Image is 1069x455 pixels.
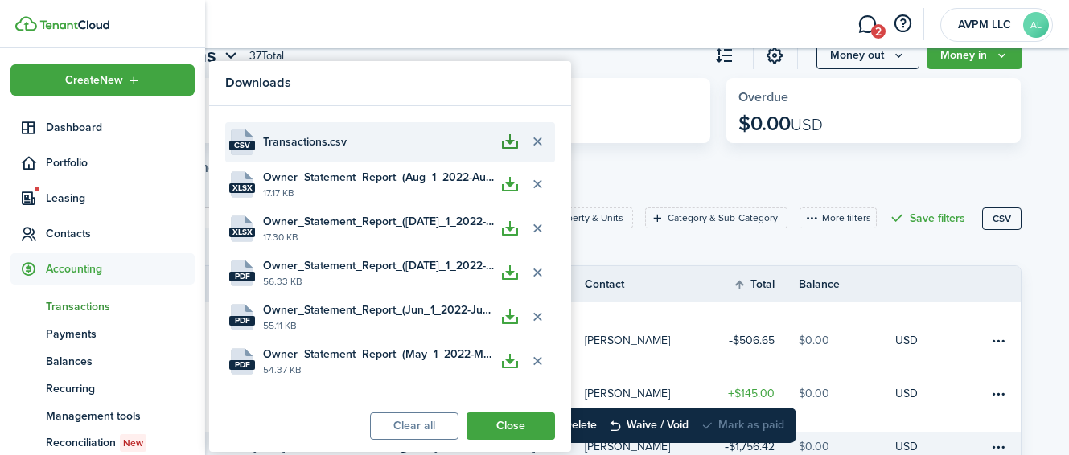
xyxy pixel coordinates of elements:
[895,385,918,402] p: USD
[585,334,670,347] table-profile-info-text: [PERSON_NAME]
[791,113,823,137] span: USD
[229,183,255,193] file-extension: xlsx
[229,215,255,242] file-icon: File
[229,360,255,370] file-extension: pdf
[46,380,195,397] span: Recurring
[952,19,1017,31] span: AVPM LLC
[46,434,195,452] span: Reconciliation
[738,113,823,135] p: $0.00
[229,348,255,375] file-icon: File
[524,259,551,286] button: Delete file
[524,347,551,375] button: Delete file
[496,129,524,156] button: Download
[263,186,496,200] file-size: 17.17 KB
[229,272,255,281] file-extension: pdf
[725,438,775,455] table-amount-title: $1,756.42
[524,303,551,330] button: Delete file
[799,438,829,455] table-amount-description: $0.00
[816,42,919,69] button: Money out
[738,90,1009,105] widget-stats-title: Overdue
[871,24,886,39] span: 2
[496,347,524,375] button: Download
[496,170,524,198] button: Download
[799,332,829,349] table-amount-description: $0.00
[729,332,775,349] table-amount-title: $506.65
[46,298,195,315] span: Transactions
[585,326,702,355] a: [PERSON_NAME]
[65,75,123,86] span: Create New
[799,326,895,355] a: $0.00
[263,133,347,150] span: Transactions.csv
[263,257,496,274] span: Owner_Statement_Report_([DATE]_1_2022-[DATE]_31_2022)
[816,42,919,69] button: Open menu
[609,408,689,443] button: Waive / Void
[889,10,916,38] button: Open resource center
[585,379,702,408] a: [PERSON_NAME]
[585,387,670,400] table-profile-info-text: [PERSON_NAME]
[263,363,496,377] file-size: 54.37 KB
[229,260,255,286] file-icon: File
[39,20,109,30] img: TenantCloud
[800,207,877,228] button: More filters
[249,47,284,64] header-page-total: 37 Total
[10,64,195,96] button: Open menu
[927,42,1022,69] button: Money in
[10,293,195,320] a: Transactions
[927,42,1022,69] button: Open menu
[524,170,551,198] button: Delete file
[585,276,702,293] th: Contact
[46,353,195,370] span: Balances
[263,213,496,230] span: Owner_Statement_Report_([DATE]_1_2022-[DATE]_31_2022)
[530,207,633,228] filter-tag: Open filter
[46,225,195,242] span: Contacts
[263,301,496,318] span: Owner_Statement_Report_(Jun_1_2022-Jun_30_2022)
[524,215,551,242] button: Delete file
[10,320,195,347] a: Payments
[46,326,195,342] span: Payments
[799,385,829,402] table-amount-description: $0.00
[496,259,524,286] button: Download
[895,438,918,455] p: USD
[229,129,255,155] file-icon: File
[46,154,195,171] span: Portfolio
[889,207,965,228] button: Save filters
[370,412,458,440] button: Clear all
[10,375,195,402] a: Recurring
[496,303,524,330] button: Download
[15,16,37,31] img: TenantCloud
[1023,12,1049,38] avatar-text: AL
[10,347,195,375] a: Balances
[496,215,524,242] button: Download
[895,332,918,349] p: USD
[46,408,195,424] span: Management tools
[524,129,551,156] button: Delete file
[263,169,496,186] span: Owner_Statement_Report_(Aug_1_2022-Aug_31_2022)
[10,112,195,143] a: Dashboard
[799,379,895,408] a: $0.00
[546,408,597,443] button: Delete
[123,436,143,450] span: New
[263,346,496,363] span: Owner_Statement_Report_(May_1_2022-May_31_2022)
[645,207,787,228] filter-tag: Open filter
[46,190,195,207] span: Leasing
[982,207,1022,230] button: CSV
[263,230,496,244] file-size: 17.30 KB
[895,379,939,408] a: USD
[668,211,778,225] filter-tag-label: Category & Sub-Category
[733,275,799,294] th: Sort
[702,326,799,355] a: $506.65
[229,227,255,237] file-extension: xlsx
[728,385,775,402] table-amount-title: $145.00
[263,274,496,289] file-size: 56.33 KB
[229,141,255,150] file-extension: csv
[702,379,799,408] a: $145.00
[799,276,895,293] th: Balance
[895,326,939,355] a: USD
[553,211,623,225] filter-tag-label: Property & Units
[10,402,195,429] a: Management tools
[229,304,255,330] file-icon: File
[585,441,670,453] table-profile-info-text: [PERSON_NAME]
[852,4,882,45] a: Messaging
[225,73,555,93] h3: Downloads
[229,171,255,198] file-icon: File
